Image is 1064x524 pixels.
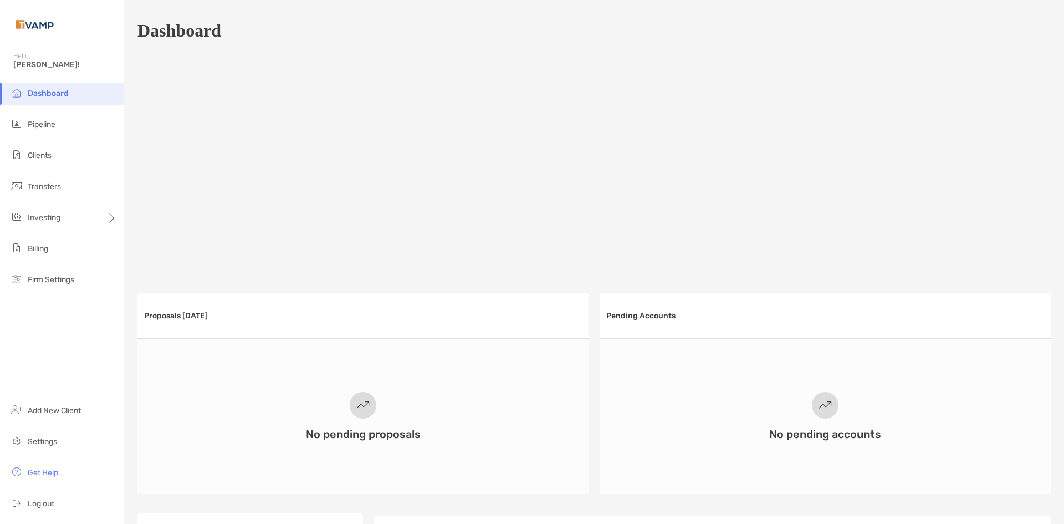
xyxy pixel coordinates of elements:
[28,213,60,222] span: Investing
[144,311,208,320] h3: Proposals [DATE]
[137,21,221,41] h1: Dashboard
[606,311,676,320] h3: Pending Accounts
[10,117,23,130] img: pipeline icon
[28,437,57,446] span: Settings
[28,120,55,129] span: Pipeline
[28,182,61,191] span: Transfers
[10,148,23,161] img: clients icon
[10,241,23,255] img: billing icon
[10,179,23,192] img: transfers icon
[28,468,58,477] span: Get Help
[28,275,74,284] span: Firm Settings
[306,428,421,441] h3: No pending proposals
[10,272,23,286] img: firm-settings icon
[28,151,52,160] span: Clients
[10,496,23,510] img: logout icon
[13,60,117,69] span: [PERSON_NAME]!
[28,406,81,415] span: Add New Client
[28,244,48,253] span: Billing
[10,86,23,99] img: dashboard icon
[769,428,881,441] h3: No pending accounts
[10,403,23,416] img: add_new_client icon
[28,89,69,98] span: Dashboard
[13,4,56,44] img: Zoe Logo
[10,210,23,223] img: investing icon
[10,434,23,447] img: settings icon
[10,465,23,479] img: get-help icon
[28,499,54,508] span: Log out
